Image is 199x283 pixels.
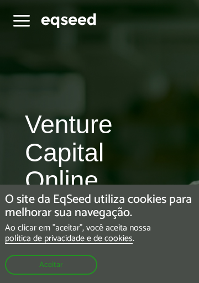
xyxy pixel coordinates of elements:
h1: Venture Capital Online [25,111,174,200]
a: política de privacidade e de cookies [5,234,133,244]
p: Ao clicar em "aceitar", você aceita nossa . [5,223,194,244]
img: EqSeed [41,12,96,30]
h5: O site da EqSeed utiliza cookies para melhorar sua navegação. [5,193,194,219]
button: Aceitar [5,255,97,275]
